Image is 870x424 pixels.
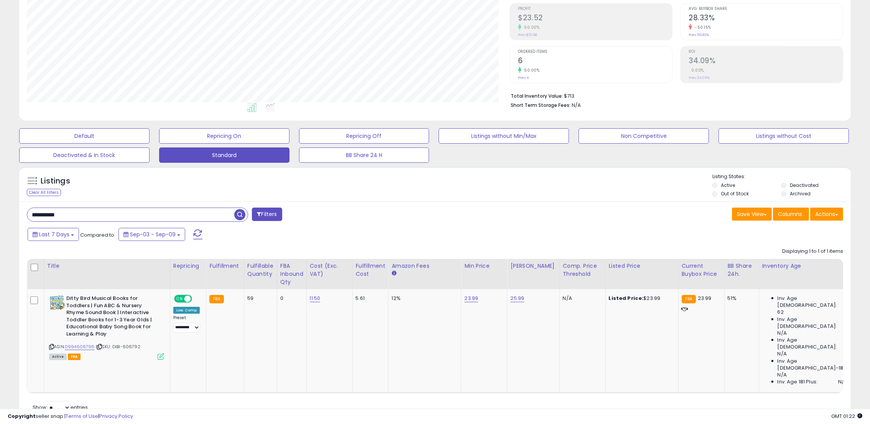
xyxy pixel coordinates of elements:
[563,295,600,302] div: N/A
[49,295,164,359] div: ASIN:
[689,33,709,37] small: Prev: 56.83%
[27,189,61,196] div: Clear All Filters
[609,295,673,302] div: $23.99
[247,262,274,278] div: Fulfillable Quantity
[391,270,396,277] small: Amazon Fees.
[682,295,696,303] small: FBA
[518,33,537,37] small: Prev: $15.68
[99,413,133,420] a: Privacy Policy
[130,231,176,238] span: Sep-03 - Sep-09
[778,210,802,218] span: Columns
[8,413,36,420] strong: Copyright
[247,295,271,302] div: 59
[356,262,385,278] div: Fulfillment Cost
[762,262,850,270] div: Inventory Age
[782,248,843,255] div: Displaying 1 to 1 of 1 items
[778,372,787,378] span: N/A
[511,102,571,108] b: Short Term Storage Fees:
[175,296,184,302] span: ON
[689,67,704,73] small: 0.00%
[173,307,200,314] div: Low. Comp
[689,7,843,11] span: Avg. Buybox Share
[778,337,848,350] span: Inv. Age [DEMOGRAPHIC_DATA]:
[689,75,710,80] small: Prev: 34.09%
[728,295,753,302] div: 51%
[778,350,787,357] span: N/A
[252,208,282,221] button: Filters
[778,378,818,385] span: Inv. Age 181 Plus:
[510,295,524,302] a: 25.99
[464,295,478,302] a: 23.99
[698,295,712,302] span: 23.99
[609,295,644,302] b: Listed Price:
[280,295,301,302] div: 0
[839,378,848,385] span: N/A
[439,128,569,144] button: Listings without Min/Max
[511,91,837,100] li: $713
[299,147,429,163] button: BB Share 24 H
[572,101,581,109] span: N/A
[712,173,851,180] p: Listing States:
[118,228,185,241] button: Sep-03 - Sep-09
[810,208,843,221] button: Actions
[159,128,289,144] button: Repricing On
[66,413,98,420] a: Terms of Use
[790,182,819,188] label: Deactivated
[778,330,787,337] span: N/A
[299,128,429,144] button: Repricing Off
[19,128,150,144] button: Default
[356,295,383,302] div: 5.61
[689,56,843,67] h2: 34.09%
[518,13,672,24] h2: $23.52
[511,93,563,99] b: Total Inventory Value:
[8,413,133,420] div: seller snap | |
[464,262,504,270] div: Min Price
[47,262,167,270] div: Title
[778,316,848,330] span: Inv. Age [DEMOGRAPHIC_DATA]:
[310,295,321,302] a: 11.50
[33,404,88,411] span: Show: entries
[19,147,150,163] button: Deactivated & In Stock
[280,262,303,286] div: FBA inbound Qty
[39,231,69,238] span: Last 7 Days
[310,262,349,278] div: Cost (Exc. VAT)
[28,228,79,241] button: Last 7 Days
[191,296,203,302] span: OFF
[831,413,862,420] span: 2025-09-17 01:22 GMT
[391,262,458,270] div: Amazon Fees
[778,295,848,309] span: Inv. Age [DEMOGRAPHIC_DATA]:
[173,262,203,270] div: Repricing
[778,309,784,316] span: 62
[773,208,809,221] button: Columns
[682,262,721,278] div: Current Buybox Price
[209,295,224,303] small: FBA
[391,295,455,302] div: 12%
[80,231,115,239] span: Compared to:
[521,25,539,30] small: 50.00%
[521,67,539,73] small: 50.00%
[209,262,240,270] div: Fulfillment
[173,315,201,332] div: Preset:
[790,190,811,197] label: Archived
[778,358,848,372] span: Inv. Age [DEMOGRAPHIC_DATA]-180:
[159,147,289,163] button: Standard
[96,344,140,350] span: | SKU: DIBI-606792
[66,295,160,339] b: Ditty Bird Musical Books for Toddlers | Fun ABC & Nursery Rhyme Sound Book | Interactive Toddler ...
[579,128,709,144] button: Non Competitive
[518,75,529,80] small: Prev: 4
[68,354,81,360] span: FBA
[41,176,70,187] h5: Listings
[721,190,749,197] label: Out of Stock
[719,128,849,144] button: Listings without Cost
[692,25,711,30] small: -50.15%
[728,262,756,278] div: BB Share 24h.
[518,50,672,54] span: Ordered Items
[609,262,675,270] div: Listed Price
[518,56,672,67] h2: 6
[65,344,95,350] a: 0994606796
[563,262,602,278] div: Comp. Price Threshold
[510,262,556,270] div: [PERSON_NAME]
[689,50,843,54] span: ROI
[49,354,67,360] span: All listings currently available for purchase on Amazon
[49,295,64,310] img: 51BVoK+lo6L._SL40_.jpg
